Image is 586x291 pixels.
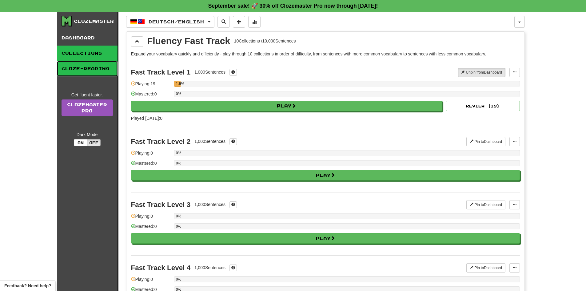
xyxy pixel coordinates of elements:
[466,137,505,146] button: Pin toDashboard
[208,3,378,9] strong: September sale! 🚀 30% off Clozemaster Pro now through [DATE]!
[131,233,520,244] button: Play
[131,116,162,121] span: Played [DATE]: 0
[131,138,191,145] div: Fast Track Level 2
[126,16,214,28] button: Deutsch/English
[131,68,191,76] div: Fast Track Level 1
[4,283,51,289] span: Open feedback widget
[74,18,114,24] div: Clozemaster
[131,101,442,111] button: Play
[233,16,245,28] button: Add sentence to collection
[466,200,505,209] button: Pin toDashboard
[131,276,171,286] div: Playing: 0
[74,139,87,146] button: On
[248,16,261,28] button: More stats
[147,36,230,46] div: Fluency Fast Track
[131,91,171,101] div: Mastered: 0
[217,16,230,28] button: Search sentences
[194,265,225,271] div: 1,000 Sentences
[62,92,113,98] div: Get fluent faster.
[57,46,118,61] a: Collections
[57,30,118,46] a: Dashboard
[176,81,181,87] div: 1.9%
[194,69,225,75] div: 1,000 Sentences
[131,223,171,233] div: Mastered: 0
[57,61,118,76] a: Cloze-Reading
[194,201,225,208] div: 1,000 Sentences
[131,264,191,272] div: Fast Track Level 4
[87,139,101,146] button: Off
[458,68,505,77] button: Unpin fromDashboard
[131,170,520,180] button: Play
[149,19,204,24] span: Deutsch / English
[131,213,171,223] div: Playing: 0
[131,201,191,208] div: Fast Track Level 3
[62,99,113,116] a: ClozemasterPro
[194,138,225,144] div: 1,000 Sentences
[446,101,520,111] button: Review (19)
[131,160,171,170] div: Mastered: 0
[466,263,505,273] button: Pin toDashboard
[131,51,520,57] p: Expand your vocabulary quickly and efficiently - play through 10 collections in order of difficul...
[131,81,171,91] div: Playing: 19
[62,131,113,138] div: Dark Mode
[234,38,296,44] div: 10 Collections / 10,000 Sentences
[131,150,171,160] div: Playing: 0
